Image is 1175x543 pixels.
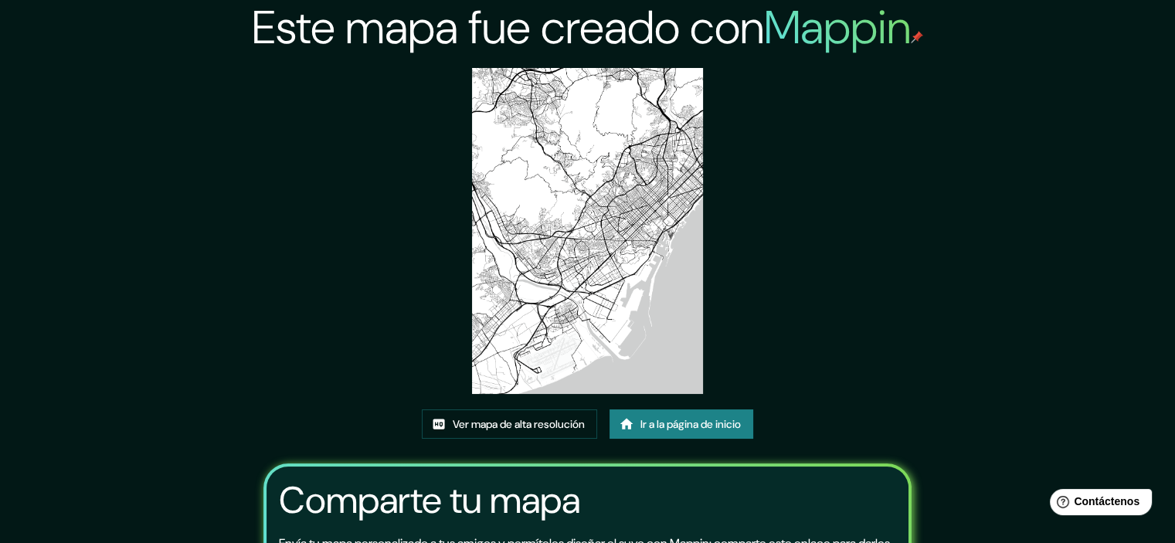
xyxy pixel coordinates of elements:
[422,409,597,439] a: Ver mapa de alta resolución
[1037,483,1158,526] iframe: Lanzador de widgets de ayuda
[610,409,753,439] a: Ir a la página de inicio
[472,68,702,394] img: created-map
[453,417,585,431] font: Ver mapa de alta resolución
[911,31,923,43] img: pin de mapeo
[640,417,741,431] font: Ir a la página de inicio
[279,476,580,524] font: Comparte tu mapa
